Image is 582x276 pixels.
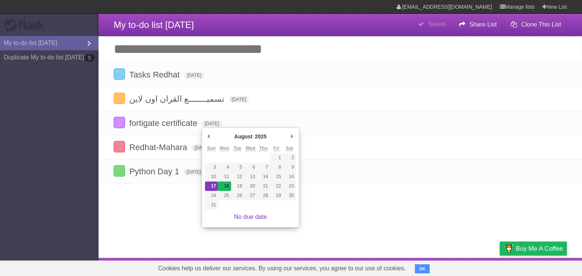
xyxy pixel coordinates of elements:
button: Share List [453,18,503,31]
abbr: Wednesday [246,146,255,151]
button: 31 [205,200,218,210]
a: About [399,260,415,274]
abbr: Saturday [286,146,293,151]
label: Done [114,93,125,104]
button: 11 [218,172,231,181]
b: Share List [469,21,497,28]
img: Buy me a coffee [504,242,514,255]
button: 15 [270,172,283,181]
span: Python Day 1 [129,167,181,176]
button: 14 [257,172,270,181]
button: 16 [283,172,296,181]
button: 19 [231,181,244,191]
span: Buy me a coffee [516,242,563,255]
label: Done [114,68,125,80]
span: Tasks Redhat [129,70,181,79]
span: Cookies help us deliver our services. By using our services, you agree to our use of cookies. [150,261,413,276]
button: 3 [205,163,218,172]
label: Done [114,117,125,128]
button: 18 [218,181,231,191]
button: OK [415,264,430,273]
button: 13 [244,172,257,181]
span: Redhat-Mahara [129,143,189,152]
label: Done [114,165,125,177]
div: Flask [4,19,49,32]
b: Clone This List [521,21,561,28]
span: تسميــــــــع القران اون لاين [129,94,226,104]
b: 5 [84,54,95,62]
abbr: Tuesday [233,146,241,151]
button: 6 [244,163,257,172]
span: [DATE] [229,96,249,103]
button: 29 [270,191,283,200]
button: 7 [257,163,270,172]
abbr: Sunday [207,146,216,151]
a: No due date [234,214,267,220]
button: Previous Month [205,131,213,142]
button: 2 [283,153,296,163]
button: 10 [205,172,218,181]
button: 24 [205,191,218,200]
button: 9 [283,163,296,172]
span: fortigate certificate [129,118,199,128]
a: Buy me a coffee [500,242,567,256]
a: Privacy [490,260,510,274]
button: Next Month [288,131,296,142]
button: 12 [231,172,244,181]
button: 5 [231,163,244,172]
a: Terms [464,260,481,274]
button: 20 [244,181,257,191]
button: 8 [270,163,283,172]
abbr: Thursday [259,146,268,151]
button: 30 [283,191,296,200]
a: Developers [424,260,455,274]
button: 26 [231,191,244,200]
button: 28 [257,191,270,200]
button: 1 [270,153,283,163]
span: [DATE] [184,72,205,79]
button: 23 [283,181,296,191]
a: Suggest a feature [519,260,567,274]
button: 4 [218,163,231,172]
label: Done [114,141,125,152]
div: August [233,131,253,142]
abbr: Friday [274,146,279,151]
button: 22 [270,181,283,191]
button: 21 [257,181,270,191]
span: [DATE] [183,169,204,175]
abbr: Monday [220,146,229,151]
span: [DATE] [202,120,222,127]
button: 25 [218,191,231,200]
b: Saved [428,21,445,27]
button: 27 [244,191,257,200]
span: [DATE] [191,144,212,151]
div: 2025 [254,131,268,142]
button: Clone This List [504,18,567,31]
span: My to-do list [DATE] [114,20,194,30]
button: 17 [205,181,218,191]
